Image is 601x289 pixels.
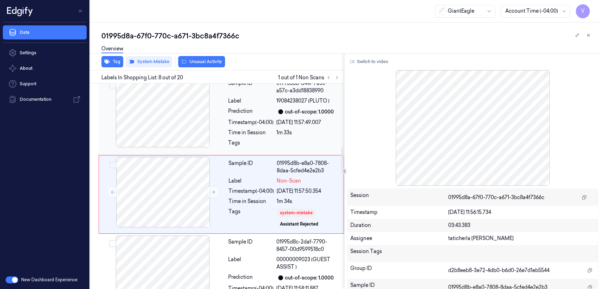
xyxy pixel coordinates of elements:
[228,80,274,94] div: Sample ID
[101,31,595,41] div: 01995d8a-67f0-770c-a671-3bc8a4f7366c
[3,92,87,106] a: Documentation
[278,73,341,82] span: 1 out of 1 Non Scans
[448,222,595,229] div: 03:43.383
[228,177,274,185] div: Label
[448,267,550,274] span: d2b8eeb8-3e72-4db0-b6d0-26e7d1eb5544
[276,80,340,94] div: 01995d8b-d44f-7a30-a57c-a3dd18838990
[126,56,172,67] button: System Mistake
[277,177,301,185] span: Non-Scan
[448,209,595,216] div: [DATE] 11:56:15.734
[228,256,274,271] div: Label
[350,209,448,216] div: Timestamp
[75,5,87,17] button: Toggle Navigation
[101,74,183,81] span: Labels In Shopping List: 8 out of 20
[280,221,318,227] div: Assistant Rejected
[101,56,123,67] button: Tag
[228,97,274,105] div: Label
[228,238,274,253] div: Sample ID
[3,61,87,75] button: About
[3,25,87,39] a: Data
[448,194,544,201] span: 01995d8a-67f0-770c-a671-3bc8a4f7366c
[350,265,448,276] div: Group ID
[101,45,123,53] a: Overview
[228,129,274,136] div: Time in Session
[228,208,274,229] div: Tags
[350,248,448,259] div: Session Tags
[109,161,117,168] button: Select row
[448,235,595,242] div: taticherla [PERSON_NAME]
[280,210,313,216] div: system-mistake
[228,160,274,174] div: Sample ID
[276,129,340,136] div: 1m 33s
[276,119,340,126] div: [DATE] 11:57:49.007
[228,187,274,195] div: Timestamp (-04:00)
[576,4,590,18] button: V
[350,235,448,242] div: Assignee
[178,56,225,67] button: Unusual Activity
[350,222,448,229] div: Duration
[276,238,340,253] div: 01995d8c-2daf-7790-8457-00d9599518c0
[276,256,340,271] span: 00000009023 (GUEST ASSIST )
[228,119,274,126] div: Timestamp (-04:00)
[3,46,87,60] a: Settings
[228,139,274,150] div: Tags
[285,108,334,116] div: out-of-scope: 1.0000
[228,107,274,116] div: Prediction
[109,81,116,88] button: Select row
[228,273,274,282] div: Prediction
[277,160,339,174] div: 01995d8b-e8a0-7808-8daa-5cfed4e2e2b3
[350,192,448,203] div: Session
[109,240,116,247] button: Select row
[277,187,339,195] div: [DATE] 11:57:50.354
[285,274,334,282] div: out-of-scope: 1.0000
[228,198,274,205] div: Time in Session
[277,198,339,205] div: 1m 34s
[276,97,330,105] span: 19084238027 (PLUTO )
[347,56,391,67] button: Switch to video
[3,77,87,91] a: Support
